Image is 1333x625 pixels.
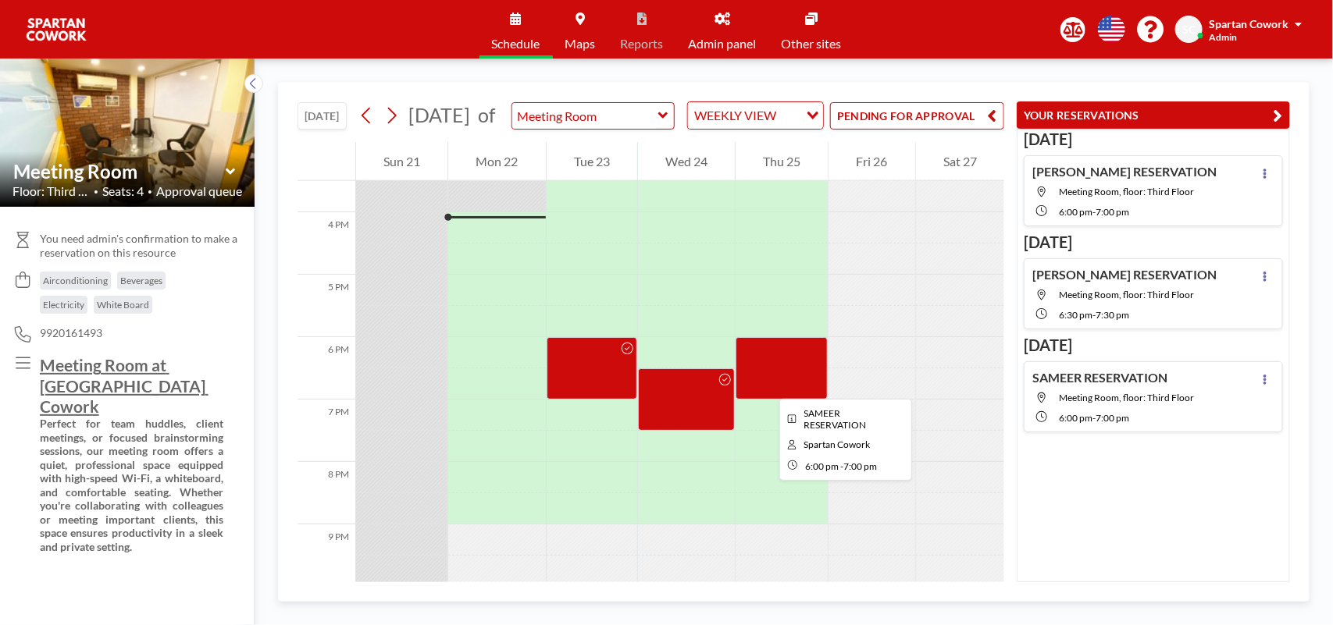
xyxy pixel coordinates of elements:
div: Fri 26 [829,142,914,181]
span: Floor: Third Flo... [12,183,90,199]
div: Mon 22 [448,142,545,181]
span: - [1092,412,1096,424]
span: Electricity [43,299,84,311]
span: Admin panel [689,37,757,50]
span: • [148,186,152,197]
span: White Board [97,299,149,311]
span: Schedule [492,37,540,50]
span: 6:00 PM [805,460,839,472]
span: Other sites [782,37,842,50]
span: • [94,186,98,197]
span: Spartan Cowork [804,439,871,450]
span: Maps [565,37,596,50]
span: SC [1182,23,1196,37]
u: Meeting Room at [GEOGRAPHIC_DATA] Cowork [40,355,209,416]
div: 4 PM [298,212,355,275]
div: 5 PM [298,275,355,337]
span: SAMEER RESERVATION [804,407,867,431]
span: 7:00 PM [1096,412,1129,424]
span: Seats: 4 [102,183,144,199]
span: Spartan Cowork [1209,17,1288,30]
span: 7:30 PM [1096,309,1129,321]
span: - [1092,309,1096,321]
span: WEEKLY VIEW [691,105,779,126]
div: 9 PM [298,524,355,587]
div: Tue 23 [547,142,637,181]
span: Airconditioning [43,275,108,286]
span: Meeting Room, floor: Third Floor [1059,289,1194,300]
span: [DATE] [408,103,470,126]
span: 9920161493 [40,326,102,340]
h4: [PERSON_NAME] RESERVATION [1032,267,1217,282]
h3: [DATE] [1024,336,1283,355]
button: YOUR RESERVATIONS [1017,101,1290,129]
h4: SAMEER RESERVATION [1032,370,1167,385]
input: Meeting Room [512,103,658,129]
img: organization-logo [25,14,87,45]
h4: [PERSON_NAME] RESERVATION [1032,164,1217,179]
input: Meeting Room [13,160,226,183]
div: 3 PM [298,150,355,212]
span: - [840,460,843,472]
span: of [478,103,495,127]
div: Sun 21 [356,142,447,181]
span: You need admin's confirmation to make a reservation on this resource [40,232,242,259]
span: - [1092,206,1096,218]
input: Search for option [781,105,797,126]
h3: [DATE] [1024,130,1283,149]
span: Meeting Room, floor: Third Floor [1059,186,1194,197]
span: 7:00 PM [843,460,877,472]
div: 8 PM [298,462,355,524]
div: Thu 25 [736,142,828,181]
span: Beverages [120,275,162,286]
div: 7 PM [298,400,355,462]
span: 6:00 PM [1059,206,1092,218]
span: Meeting Room, floor: Third Floor [1059,392,1194,403]
div: Search for option [688,102,823,129]
div: Wed 24 [638,142,735,181]
span: Approval queue [156,183,242,199]
div: Sat 27 [916,142,1004,181]
span: 6:30 PM [1059,309,1092,321]
h3: [DATE] [1024,233,1283,252]
span: Admin [1209,31,1237,43]
button: PENDING FOR APPROVAL [830,102,1004,130]
div: 6 PM [298,337,355,400]
span: 6:00 PM [1059,412,1092,424]
button: [DATE] [298,102,347,130]
strong: Perfect for team huddles, client meetings, or focused brainstorming sessions, our meeting room of... [40,417,226,553]
span: 7:00 PM [1096,206,1129,218]
span: Reports [621,37,664,50]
